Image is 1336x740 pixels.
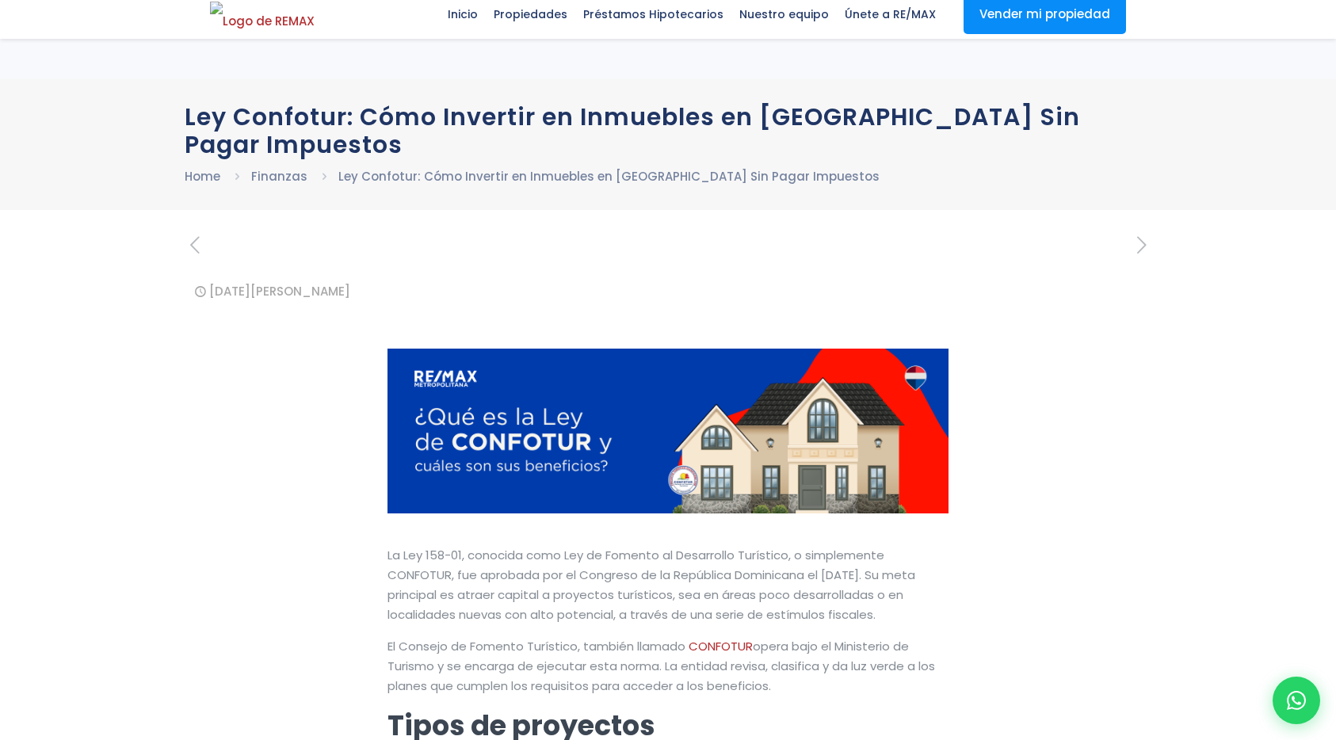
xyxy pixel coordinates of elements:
img: Gráfico de una propiedad en venta exenta de impuestos por ley confotur [387,349,949,513]
h1: Ley Confotur: Cómo Invertir en Inmuebles en [GEOGRAPHIC_DATA] Sin Pagar Impuestos [185,103,1151,158]
i: next post [1132,231,1151,259]
a: next post [1132,234,1151,257]
time: [DATE][PERSON_NAME] [209,283,350,299]
i: previous post [185,231,204,259]
span: Inicio [440,2,486,26]
span: opera bajo el Ministerio de Turismo y se encarga de ejecutar esta norma. La entidad revisa, clasi... [387,638,935,694]
a: CONFOTUR [685,638,753,654]
img: Logo de REMAX [210,2,315,29]
span: El Consejo de Fomento Turístico, también llamado [387,638,685,654]
span: Nuestro equipo [731,2,837,26]
a: Finanzas [251,168,307,185]
li: Ley Confotur: Cómo Invertir en Inmuebles en [GEOGRAPHIC_DATA] Sin Pagar Impuestos [338,166,880,186]
span: CONFOTUR [689,638,753,654]
span: Únete a RE/MAX [837,2,944,26]
a: previous post [185,234,204,257]
span: Propiedades [486,2,575,26]
span: La Ley 158-01, conocida como Ley de Fomento al Desarrollo Turístico, o simplemente CONFOTUR, fue ... [387,547,915,623]
a: Home [185,168,220,185]
span: Préstamos Hipotecarios [575,2,731,26]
